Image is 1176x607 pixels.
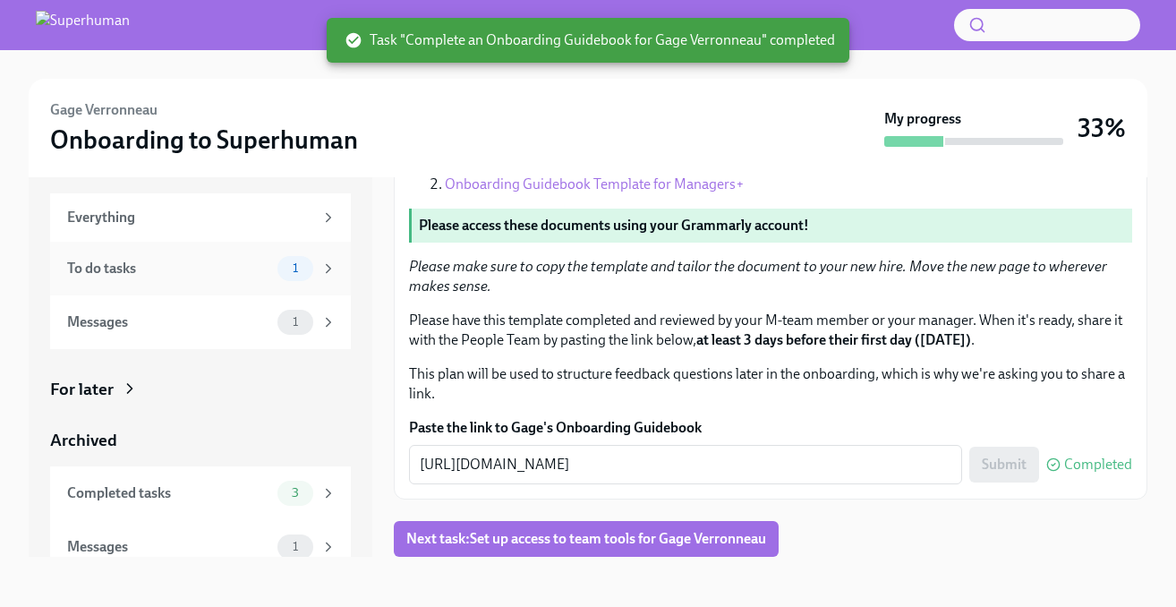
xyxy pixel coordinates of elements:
[50,378,114,401] div: For later
[50,100,158,120] h6: Gage Verronneau
[394,521,779,557] button: Next task:Set up access to team tools for Gage Verronneau
[50,429,351,452] a: Archived
[1064,457,1132,472] span: Completed
[50,242,351,295] a: To do tasks1
[36,11,130,39] img: Superhuman
[282,540,309,553] span: 1
[884,109,961,129] strong: My progress
[67,483,270,503] div: Completed tasks
[50,193,351,242] a: Everything
[281,486,310,500] span: 3
[67,312,270,332] div: Messages
[406,530,766,548] span: Next task : Set up access to team tools for Gage Verronneau
[419,217,809,234] strong: Please access these documents using your Grammarly account!
[420,454,951,475] textarea: [URL][DOMAIN_NAME]
[50,124,358,156] h3: Onboarding to Superhuman
[50,378,351,401] a: For later
[409,258,1107,295] em: Please make sure to copy the template and tailor the document to your new hire. Move the new page...
[50,295,351,349] a: Messages1
[345,30,835,50] span: Task "Complete an Onboarding Guidebook for Gage Verronneau" completed
[67,259,270,278] div: To do tasks
[282,261,309,275] span: 1
[282,315,309,329] span: 1
[67,208,313,227] div: Everything
[696,331,971,348] strong: at least 3 days before their first day ([DATE])
[409,311,1132,350] p: Please have this template completed and reviewed by your M-team member or your manager. When it's...
[67,537,270,557] div: Messages
[50,520,351,574] a: Messages1
[445,175,745,192] a: Onboarding Guidebook Template for Managers+
[1078,112,1126,144] h3: 33%
[409,364,1132,404] p: This plan will be used to structure feedback questions later in the onboarding, which is why we'r...
[409,418,1132,438] label: Paste the link to Gage's Onboarding Guidebook
[50,466,351,520] a: Completed tasks3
